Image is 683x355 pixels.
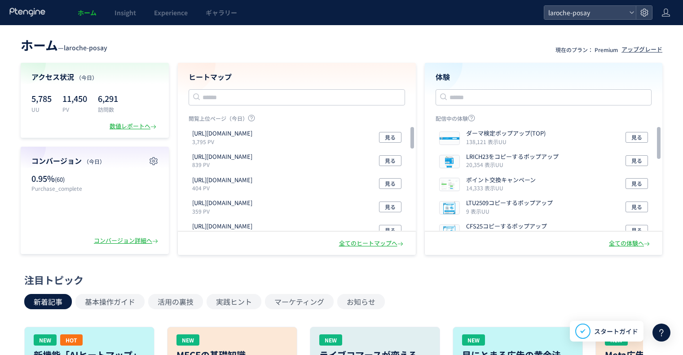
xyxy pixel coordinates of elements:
p: 訪問数 [98,105,118,113]
p: https://www.laroche-posay.jp/product/uv/toneup/uvidea-xl-protection-tone-up/LRPJP-UVI-004.html [192,176,252,184]
span: Insight [115,8,136,17]
button: 見る [379,202,401,212]
button: 見る [626,178,648,189]
p: https://www.laroche-posay.jp/product/effaclarserum.html [192,129,252,138]
span: 見る [385,202,396,212]
button: 新着記事 [24,294,72,309]
span: Experience [154,8,188,17]
p: 11,450 [62,91,87,105]
p: ダーマ検定ポップアップ(TOP) [466,129,546,138]
h4: ヒートマップ [189,72,405,82]
span: 見る [631,155,642,166]
p: 配信中の体験 [436,114,652,126]
button: 見る [626,132,648,143]
span: ギャラリー [206,8,237,17]
button: 見る [626,155,648,166]
h4: コンバージョン [31,156,158,166]
p: 839 PV [192,161,256,168]
button: 見る [626,225,648,236]
h4: アクセス状況 [31,72,158,82]
span: 見る [385,178,396,189]
p: LTU2509コピーするポップアップ [466,199,553,207]
span: 見る [631,225,642,236]
p: 現在のプラン： Premium [555,46,618,53]
div: アップグレード [621,45,662,54]
p: 0.95% [31,173,90,184]
span: 見る [631,132,642,143]
button: 実践ヒント [207,294,261,309]
p: https://www.laroche-posay.jp/product/skincare/serum/effaclar-peelcare-serum/LRPJP-EFF-006.html [192,222,252,231]
span: ホーム [78,8,97,17]
i: 14,333 表示UU [466,184,503,192]
div: NEW [34,334,57,346]
p: 359 PV [192,207,256,215]
p: LRICH23をコピーするポップアップ [466,153,559,161]
p: ポイント交換キャンペーン [466,176,536,184]
i: 9 表示UU [466,207,489,215]
span: （今日） [76,74,97,81]
div: HOT [60,334,83,346]
span: 見る [631,178,642,189]
p: CFS25コピーするポップアップ [466,222,547,231]
h4: 体験 [436,72,652,82]
p: https://www.laroche-posay.jp/product [192,199,252,207]
i: 20,354 表示UU [466,161,503,168]
button: マーケティング [265,294,334,309]
div: NEW [176,334,199,346]
i: 138,121 表示UU [466,138,507,145]
div: NEW [319,334,342,346]
p: UU [31,105,52,113]
span: ホーム [21,36,58,54]
div: NEW [462,334,485,346]
p: 6,291 [98,91,118,105]
div: コンバージョン詳細へ [94,237,160,245]
button: 基本操作ガイド [75,294,145,309]
span: 見る [385,132,396,143]
p: 閲覧上位ページ（今日） [189,114,405,126]
div: 注目トピック [24,273,654,287]
p: https://www.laroche-posay.jp/ [192,153,252,161]
p: Purchase_complete [31,184,90,192]
p: 3,795 PV [192,138,256,145]
button: 見る [379,155,401,166]
div: 全てのヒートマップへ [339,239,405,248]
span: laroche-posay [546,6,626,19]
button: 見る [379,132,401,143]
button: お知らせ [337,294,385,309]
p: 305 PV [192,231,256,238]
p: PV [62,105,87,113]
span: (60) [55,175,65,184]
span: 見る [631,202,642,212]
span: 見る [385,225,396,236]
div: 全ての体験へ [609,239,652,248]
button: 見る [379,225,401,236]
span: laroche-posay [64,43,107,52]
span: （今日） [84,158,105,165]
button: 見る [379,178,401,189]
div: — [21,36,107,54]
span: スタートガイド [594,327,638,336]
button: 見る [626,202,648,212]
button: 活用の裏技 [148,294,203,309]
span: 見る [385,155,396,166]
p: 404 PV [192,184,256,192]
p: 5,785 [31,91,52,105]
i: 7 表示UU [466,231,489,238]
div: 数値レポートへ [110,122,158,131]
